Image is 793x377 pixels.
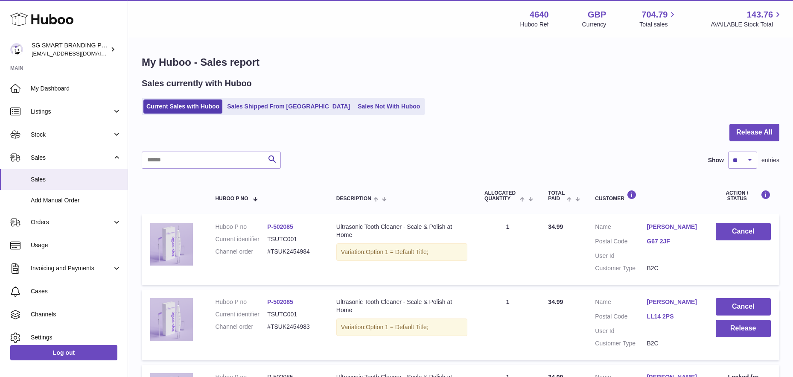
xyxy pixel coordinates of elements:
a: Sales Not With Huboo [355,99,423,114]
div: SG SMART BRANDING PTE. LTD. [32,41,108,58]
dt: User Id [595,327,647,335]
dd: TSUTC001 [267,235,319,243]
span: Stock [31,131,112,139]
span: [EMAIL_ADDRESS][DOMAIN_NAME] [32,50,125,57]
span: Usage [31,241,121,249]
a: Log out [10,345,117,360]
div: Variation: [336,319,467,336]
dd: #TSUK2454983 [267,323,319,331]
label: Show [708,156,724,164]
span: Settings [31,333,121,342]
dt: User Id [595,252,647,260]
span: Total paid [548,190,565,202]
td: 1 [476,214,539,285]
dt: Channel order [215,323,267,331]
span: 143.76 [747,9,773,20]
span: Option 1 = Default Title; [366,324,429,330]
div: Currency [582,20,606,29]
dd: B2C [647,339,698,348]
dt: Postal Code [595,237,647,248]
span: My Dashboard [31,85,121,93]
span: Huboo P no [215,196,248,202]
span: AVAILABLE Stock Total [711,20,783,29]
dt: Huboo P no [215,223,267,231]
div: Ultrasonic Tooth Cleaner - Scale & Polish at Home [336,223,467,239]
button: Release All [729,124,779,141]
div: Huboo Ref [520,20,549,29]
span: Orders [31,218,112,226]
dd: B2C [647,264,698,272]
dt: Huboo P no [215,298,267,306]
dt: Name [595,223,647,233]
a: LL14 2PS [647,313,698,321]
a: [PERSON_NAME] [647,298,698,306]
img: uktopsmileshipping@gmail.com [10,43,23,56]
span: Invoicing and Payments [31,264,112,272]
a: 143.76 AVAILABLE Stock Total [711,9,783,29]
span: Total sales [639,20,677,29]
strong: GBP [588,9,606,20]
strong: 4640 [530,9,549,20]
button: Cancel [716,223,771,240]
dd: TSUTC001 [267,310,319,319]
span: Sales [31,154,112,162]
span: Sales [31,175,121,184]
dt: Current identifier [215,310,267,319]
td: 1 [476,289,539,360]
dt: Name [595,298,647,308]
a: P-502085 [267,223,293,230]
a: [PERSON_NAME] [647,223,698,231]
dd: #TSUK2454984 [267,248,319,256]
dt: Postal Code [595,313,647,323]
span: Cases [31,287,121,295]
span: 34.99 [548,223,563,230]
span: ALLOCATED Quantity [484,190,518,202]
span: Channels [31,310,121,319]
div: Ultrasonic Tooth Cleaner - Scale & Polish at Home [336,298,467,314]
a: Current Sales with Huboo [143,99,222,114]
button: Cancel [716,298,771,316]
h1: My Huboo - Sales report [142,56,779,69]
a: G67 2JF [647,237,698,245]
dt: Current identifier [215,235,267,243]
h2: Sales currently with Huboo [142,78,252,89]
span: 704.79 [641,9,668,20]
a: P-502085 [267,298,293,305]
span: Add Manual Order [31,196,121,205]
div: Action / Status [716,190,771,202]
dt: Customer Type [595,339,647,348]
img: plaqueremoverforteethbestselleruk5.png [150,298,193,341]
a: 704.79 Total sales [639,9,677,29]
dt: Customer Type [595,264,647,272]
span: Description [336,196,371,202]
span: Option 1 = Default Title; [366,248,429,255]
div: Customer [595,190,698,202]
a: Sales Shipped From [GEOGRAPHIC_DATA] [224,99,353,114]
div: Variation: [336,243,467,261]
img: plaqueremoverforteethbestselleruk5.png [150,223,193,266]
span: 34.99 [548,298,563,305]
dt: Channel order [215,248,267,256]
button: Release [716,320,771,337]
span: Listings [31,108,112,116]
span: entries [761,156,779,164]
